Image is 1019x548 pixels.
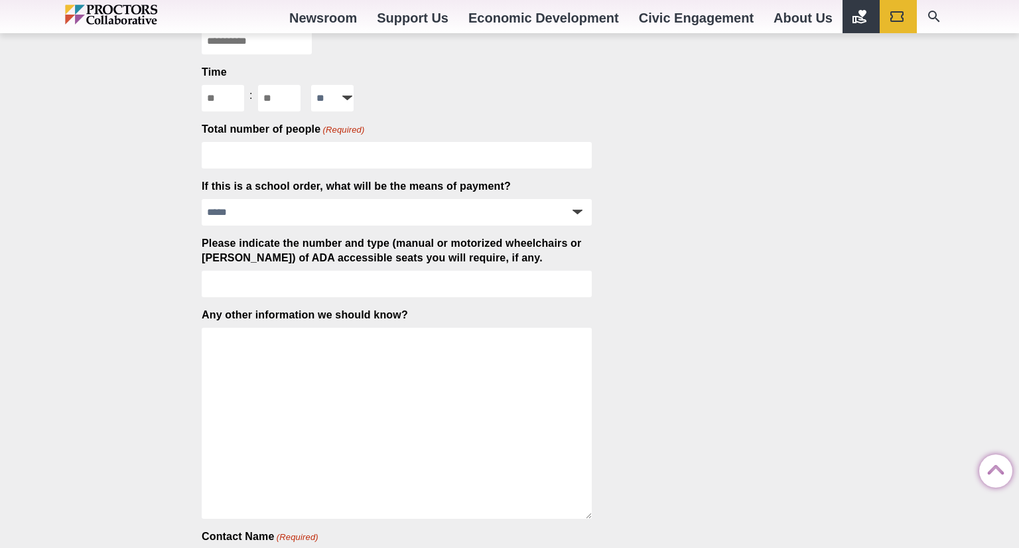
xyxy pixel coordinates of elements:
div: : [244,85,258,106]
label: Total number of people [202,122,365,137]
span: (Required) [322,124,365,136]
span: (Required) [275,531,318,543]
label: Any other information we should know? [202,308,408,322]
legend: Time [202,65,227,80]
label: If this is a school order, what will be the means of payment? [202,179,511,194]
label: Please indicate the number and type (manual or motorized wheelchairs or [PERSON_NAME]) of ADA acc... [202,236,592,265]
img: Proctors logo [65,5,214,25]
a: Back to Top [979,455,1006,482]
legend: Contact Name [202,529,318,544]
